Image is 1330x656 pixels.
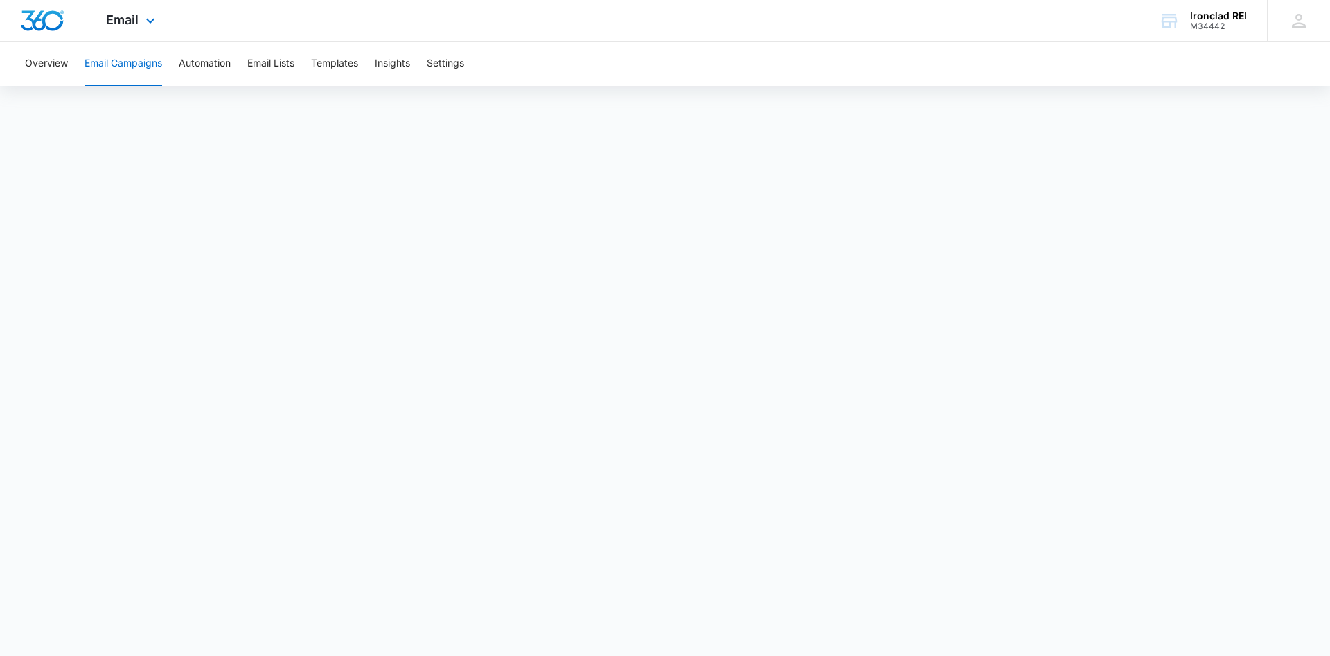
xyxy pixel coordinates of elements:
button: Automation [179,42,231,86]
div: account id [1190,21,1247,31]
span: Email [106,12,139,27]
div: account name [1190,10,1247,21]
button: Settings [427,42,464,86]
button: Email Lists [247,42,294,86]
button: Insights [375,42,410,86]
button: Templates [311,42,358,86]
button: Overview [25,42,68,86]
button: Email Campaigns [85,42,162,86]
